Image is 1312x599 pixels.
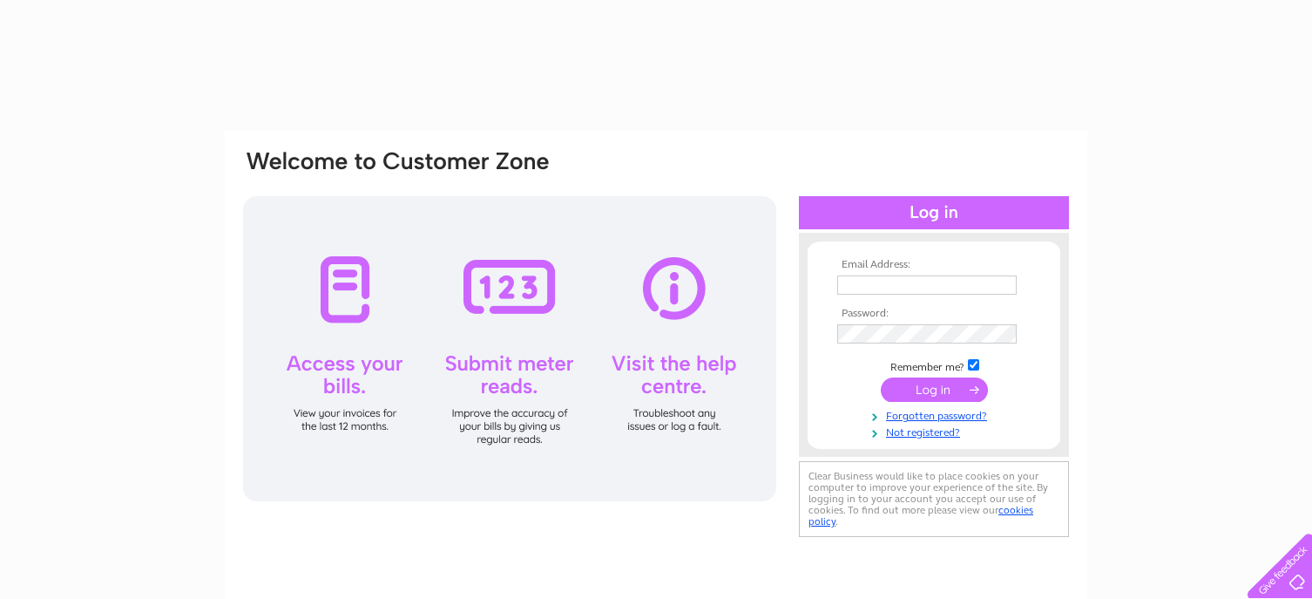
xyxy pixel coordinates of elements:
[833,357,1035,374] td: Remember me?
[808,504,1033,528] a: cookies policy
[881,378,988,402] input: Submit
[837,406,1035,423] a: Forgotten password?
[833,308,1035,320] th: Password:
[799,461,1069,537] div: Clear Business would like to place cookies on your computer to improve your experience of the sit...
[833,259,1035,271] th: Email Address:
[837,423,1035,439] a: Not registered?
